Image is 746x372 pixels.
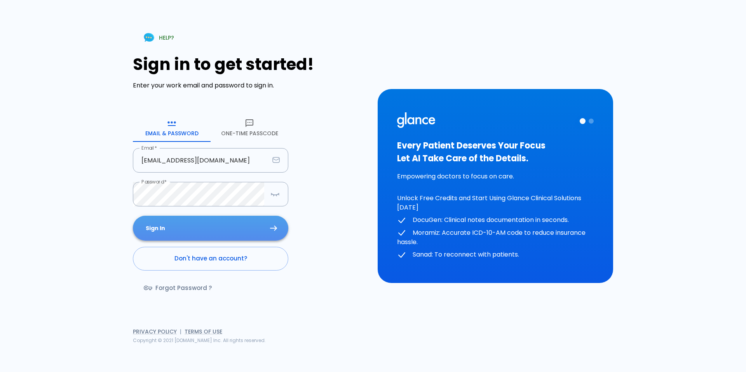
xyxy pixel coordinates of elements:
[133,55,368,74] h1: Sign in to get started!
[141,178,167,185] label: Password
[397,215,594,225] p: DocuGen: Clinical notes documentation in seconds.
[397,194,594,212] p: Unlock Free Credits and Start Using Glance Clinical Solutions [DATE]
[133,216,288,241] button: Sign In
[133,337,266,344] span: Copyright © 2021 [DOMAIN_NAME] Inc. All rights reserved.
[180,328,181,335] span: |
[141,145,157,151] label: Email
[397,250,594,260] p: Sanad: To reconnect with patients.
[133,328,177,335] a: Privacy Policy
[133,28,183,47] a: HELP?
[133,81,368,90] p: Enter your work email and password to sign in.
[397,139,594,165] h3: Every Patient Deserves Your Focus Let AI Take Care of the Details.
[397,172,594,181] p: Empowering doctors to focus on care.
[133,148,269,173] input: dr.ahmed@clinic.com
[133,114,211,142] button: Email & Password
[397,228,594,247] p: Moramiz: Accurate ICD-10-AM code to reduce insurance hassle.
[133,277,224,299] a: Forgot Password ?
[211,114,288,142] button: One-Time Passcode
[142,31,156,44] img: Chat Support
[185,328,222,335] a: Terms of Use
[133,247,288,270] a: Don't have an account?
